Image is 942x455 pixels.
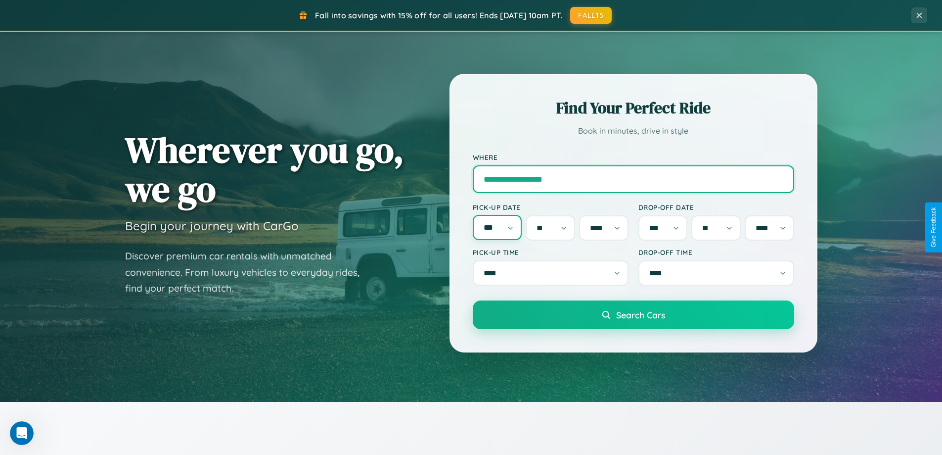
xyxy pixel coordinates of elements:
[125,130,404,208] h1: Wherever you go, we go
[473,301,794,329] button: Search Cars
[473,124,794,138] p: Book in minutes, drive in style
[473,248,628,256] label: Pick-up Time
[570,7,612,24] button: FALL15
[638,203,794,211] label: Drop-off Date
[616,309,665,320] span: Search Cars
[930,207,937,248] div: Give Feedback
[473,153,794,161] label: Where
[473,203,628,211] label: Pick-up Date
[315,10,563,20] span: Fall into savings with 15% off for all users! Ends [DATE] 10am PT.
[473,97,794,119] h2: Find Your Perfect Ride
[638,248,794,256] label: Drop-off Time
[10,421,34,445] iframe: Intercom live chat
[125,248,372,297] p: Discover premium car rentals with unmatched convenience. From luxury vehicles to everyday rides, ...
[125,218,299,233] h3: Begin your journey with CarGo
